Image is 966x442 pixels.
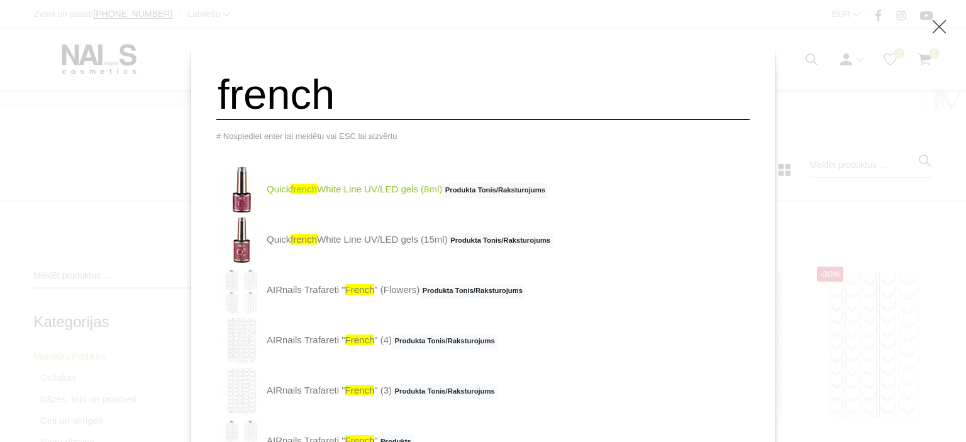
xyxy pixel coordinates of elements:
img: Description [216,366,267,416]
img: Quick French White Line - īpaši izstrādāta pigmentēta baltā gellaka perfektam franču manikīram. *... [216,215,267,265]
span: # Nospiediet enter lai meklētu vai ESC lai aizvērtu [216,131,397,141]
a: AIRnails Trafareti "french" (3)Produkta Tonis/Raksturojums [216,366,497,416]
a: AIRnails Trafareti "french" (Flowers)Produkta Tonis/Raksturojums [216,265,525,316]
a: QuickfrenchWhite Line UV/LED gels (15ml)Produkta Tonis/Raksturojums [216,215,553,265]
span: french [345,284,375,295]
span: french [345,385,375,395]
a: QuickfrenchWhite Line UV/LED gels (8ml)Produkta Tonis/Raksturojums [216,165,548,215]
img: Description [216,316,267,366]
span: Produkta Tonis/Raksturojums [448,233,553,248]
span: Produkta Tonis/Raksturojums [419,284,525,299]
input: Meklēt produktus ... [216,69,750,120]
img: Quick French White Line - īpaši izstrādāta pigmentēta baltā gellaka perfektam franču manikīram. *... [216,165,267,215]
span: french [291,184,317,194]
span: Produkta Tonis/Raksturojums [442,183,548,198]
img: Description [216,265,267,316]
span: Produkta Tonis/Raksturojums [392,384,497,399]
span: french [291,234,317,245]
span: french [345,334,375,345]
a: AIRnails Trafareti "french" (4)Produkta Tonis/Raksturojums [216,316,497,366]
span: Produkta Tonis/Raksturojums [392,334,497,349]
